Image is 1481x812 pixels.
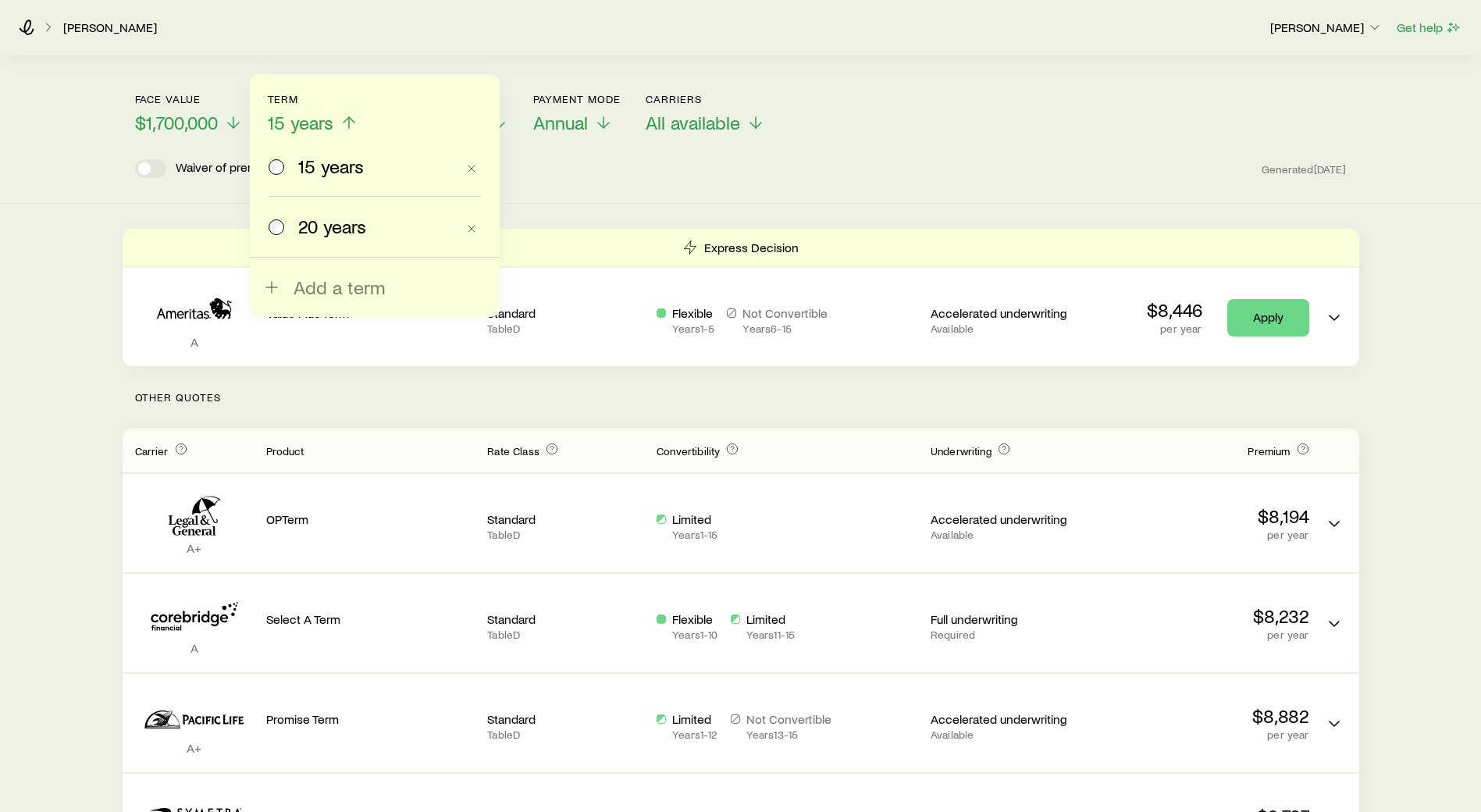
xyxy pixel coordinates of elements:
[135,540,254,556] p: A+
[268,93,358,134] button: Term15 years
[704,240,799,255] p: Express Decision
[1100,705,1309,727] p: $8,882
[135,740,254,756] p: A+
[1100,529,1309,541] p: per year
[1100,605,1309,627] p: $8,232
[135,18,269,55] h2: Term life
[176,159,304,178] p: Waiver of premium rider
[646,112,740,134] span: All available
[1100,505,1309,527] p: $8,194
[487,629,644,641] p: Table D
[62,20,158,35] a: [PERSON_NAME]
[268,112,333,134] span: 15 years
[672,728,717,741] p: Years 1 - 12
[1100,728,1309,741] p: per year
[135,93,243,134] button: Face value$1,700,000
[742,305,828,321] p: Not Convertible
[135,334,254,350] p: A
[931,629,1088,641] p: Required
[487,728,644,741] p: Table D
[672,611,717,627] p: Flexible
[533,93,621,134] button: Payment ModeAnnual
[1270,20,1383,35] p: [PERSON_NAME]
[487,529,644,541] p: Table D
[266,611,475,627] p: Select A Term
[1262,162,1346,176] span: Generated
[646,93,765,105] p: Carriers
[135,93,243,105] p: Face value
[1396,19,1462,37] button: Get help
[487,611,644,627] p: Standard
[135,640,254,656] p: A
[931,529,1088,541] p: Available
[135,444,169,458] span: Carrier
[931,711,1088,727] p: Accelerated underwriting
[931,322,1088,335] p: Available
[1100,629,1309,641] p: per year
[931,305,1088,321] p: Accelerated underwriting
[672,711,717,727] p: Limited
[672,511,717,527] p: Limited
[746,611,796,627] p: Limited
[657,444,720,458] span: Convertibility
[672,322,714,335] p: Years 1 - 5
[1147,322,1202,335] p: per year
[123,366,1359,429] p: Other Quotes
[487,711,644,727] p: Standard
[533,93,621,105] p: Payment Mode
[746,711,831,727] p: Not Convertible
[533,112,588,134] span: Annual
[746,629,796,641] p: Years 11 - 15
[742,322,828,335] p: Years 6 - 15
[672,529,717,541] p: Years 1 - 15
[266,444,304,458] span: Product
[135,112,218,134] span: $1,700,000
[266,511,475,527] p: OPTerm
[746,728,831,741] p: Years 13 - 15
[1147,299,1202,321] p: $8,446
[931,444,991,458] span: Underwriting
[123,229,1359,366] div: Term quotes
[487,511,644,527] p: Standard
[268,93,358,105] p: Term
[487,444,539,458] span: Rate Class
[1227,299,1309,337] a: Apply
[672,305,714,321] p: Flexible
[487,322,644,335] p: Table D
[931,511,1088,527] p: Accelerated underwriting
[672,629,717,641] p: Years 1 - 10
[931,611,1088,627] p: Full underwriting
[931,728,1088,741] p: Available
[266,711,475,727] p: Promise Term
[1248,444,1290,458] span: Premium
[1314,162,1347,176] span: [DATE]
[646,93,765,134] button: CarriersAll available
[1269,19,1383,37] button: [PERSON_NAME]
[487,305,644,321] p: Standard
